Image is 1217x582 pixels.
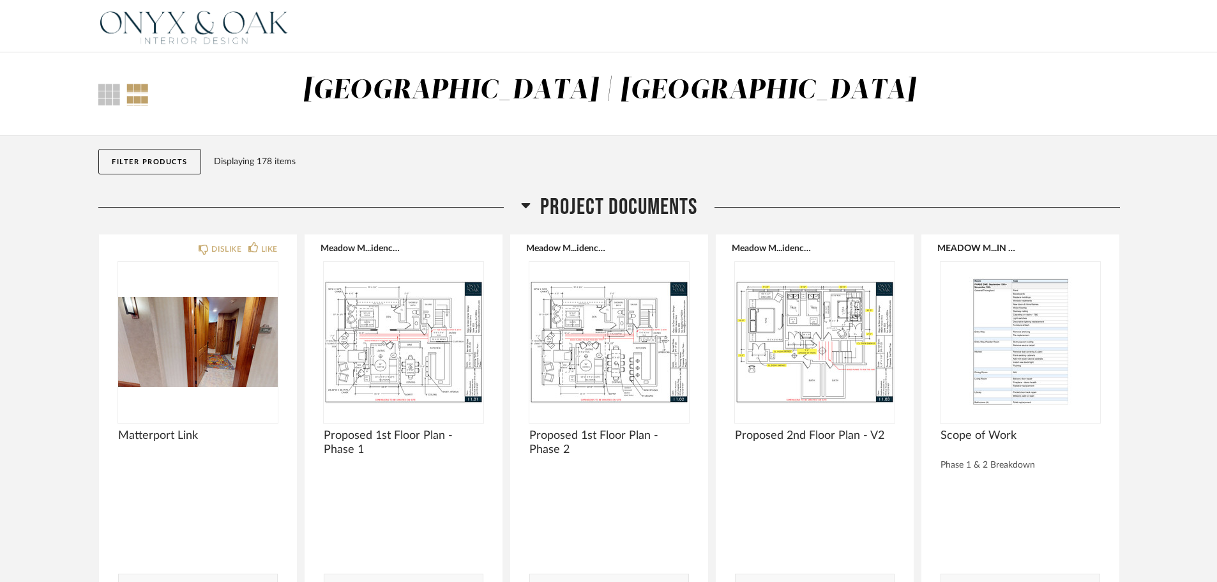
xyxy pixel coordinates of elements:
[735,429,895,443] span: Proposed 2nd Floor Plan - V2
[526,243,606,253] button: Meadow M...idence 2.pdf
[529,262,689,422] img: undefined
[211,243,241,256] div: DISLIKE
[118,262,278,422] img: undefined
[303,77,916,104] div: [GEOGRAPHIC_DATA] | [GEOGRAPHIC_DATA]
[735,262,895,422] img: undefined
[214,155,1114,169] div: Displaying 178 items
[118,429,278,443] span: Matterport Link
[98,149,201,174] button: Filter Products
[324,262,483,422] img: undefined
[321,243,400,253] button: Meadow M...idence 1.pdf
[540,194,697,221] span: Project Documents
[732,243,812,253] button: Meadow M...idence 5.pdf
[937,243,1017,253] button: MEADOW M...IN SCOPE.pdf
[529,429,689,457] span: Proposed 1st Floor Plan - Phase 2
[941,460,1100,471] div: Phase 1 & 2 Breakdown
[941,429,1100,443] span: Scope of Work
[324,429,483,457] span: Proposed 1st Floor Plan - Phase 1
[261,243,278,256] div: LIKE
[941,262,1100,422] img: undefined
[98,1,290,52] img: 08ecf60b-2490-4d88-a620-7ab89e40e421.png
